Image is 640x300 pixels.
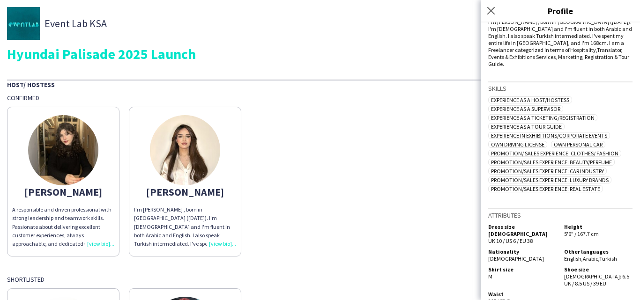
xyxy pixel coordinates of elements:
img: thumb-66b1e8f8832d0.jpeg [150,115,220,185]
span: Promotion/Sales Experience: Car Industry [488,168,607,175]
span: [DEMOGRAPHIC_DATA] [488,255,544,262]
span: [DEMOGRAPHIC_DATA]: 6.5 UK / 8.5 US / 39 EU [564,273,629,287]
span: Experience as a Supervisor [488,105,563,112]
span: Own Driving License [488,141,547,148]
div: I'm [PERSON_NAME] , born in [GEOGRAPHIC_DATA] ([DATE]). I'm [DEMOGRAPHIC_DATA] and I'm fluent in ... [488,18,633,67]
span: Promotion/Sales Experience: Beauty/Perfume [488,159,615,166]
span: Experience as a Tour Guide [488,123,565,130]
span: Own Personal Car [551,141,605,148]
p: A responsible and driven professional with strong leadership and teamwork skills. Passionate abou... [12,205,114,248]
h5: Shirt size [488,266,557,273]
span: Experience as a Host/Hostess [488,96,572,103]
span: Promotion/ Sales Experience: Clothes/ Fashion [488,150,621,157]
h3: Skills [488,84,633,93]
h5: Shoe size [564,266,633,273]
div: I'm [PERSON_NAME] , born in [GEOGRAPHIC_DATA] ([DATE]). I'm [DEMOGRAPHIC_DATA] and I'm fluent in ... [134,205,236,248]
div: Confirmed [7,94,633,102]
span: M [488,273,492,280]
div: Hyundai Palisade 2025 Launch [7,47,633,61]
span: 5'6" / 167.7 cm [564,230,599,237]
span: Arabic , [583,255,599,262]
span: Promotion/Sales Experience: Luxury Brands [488,176,611,183]
img: thumb-3437edc9-acc6-49a4-b63a-33b450b50427.jpg [7,7,40,40]
span: English , [564,255,583,262]
div: Host/ Hostess [7,80,633,89]
h5: Waist [488,291,557,298]
span: Experience as a Ticketing/Registration [488,114,597,121]
div: [PERSON_NAME] [134,188,236,196]
h5: Other languages [564,248,633,255]
h3: Profile [481,5,640,17]
h3: Attributes [488,211,633,220]
span: Experience in Exhibitions/Corporate Events [488,132,610,139]
span: Promotion/Sales Experience: Real Estate [488,185,603,192]
span: Event Lab KSA [45,19,107,28]
h5: Nationality [488,248,557,255]
h5: Height [564,223,633,230]
span: Turkish [599,255,617,262]
h5: Dress size [DEMOGRAPHIC_DATA] [488,223,557,237]
img: thumb-685c6dd33f644.jpeg [28,115,98,185]
span: UK 10 / US 6 / EU 38 [488,237,533,244]
div: [PERSON_NAME] [12,188,114,196]
div: Shortlisted [7,275,633,284]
